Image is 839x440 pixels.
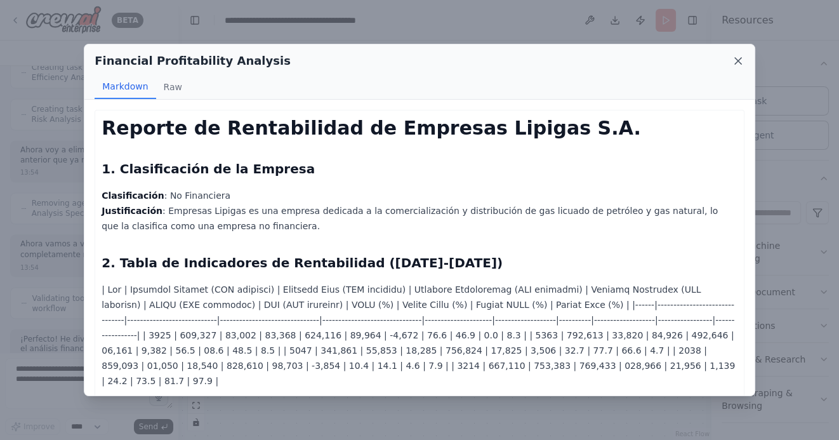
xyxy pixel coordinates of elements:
strong: Justificación [102,206,162,216]
h1: Reporte de Rentabilidad de Empresas Lipigas S.A. [102,117,737,140]
h2: 2. Tabla de Indicadores de Rentabilidad ([DATE]-[DATE]) [102,254,737,272]
h2: 1. Clasificación de la Empresa [102,160,737,178]
p: | Lor | Ipsumdol Sitamet (CON adipisci) | Elitsedd Eius (TEM incididu) | Utlabore Etdoloremag (AL... [102,282,737,389]
p: : No Financiera : Empresas Lipigas es una empresa dedicada a la comercialización y distribución d... [102,188,737,234]
button: Markdown [95,75,155,99]
strong: Clasificación [102,190,164,201]
h2: Financial Profitability Analysis [95,52,291,70]
button: Raw [156,75,190,99]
